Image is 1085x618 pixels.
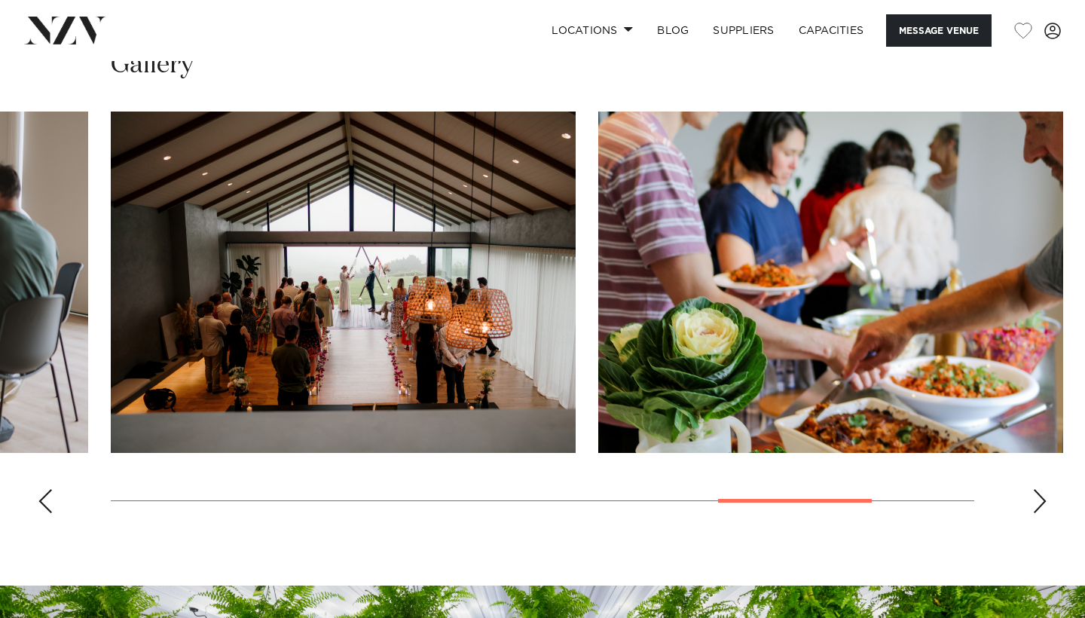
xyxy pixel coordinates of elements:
swiper-slide: 9 / 10 [598,112,1063,453]
swiper-slide: 8 / 10 [111,112,576,453]
a: BLOG [645,14,701,47]
a: SUPPLIERS [701,14,786,47]
img: nzv-logo.png [24,17,106,44]
button: Message Venue [886,14,992,47]
h2: Gallery [111,48,194,82]
a: Capacities [787,14,876,47]
a: Locations [539,14,645,47]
